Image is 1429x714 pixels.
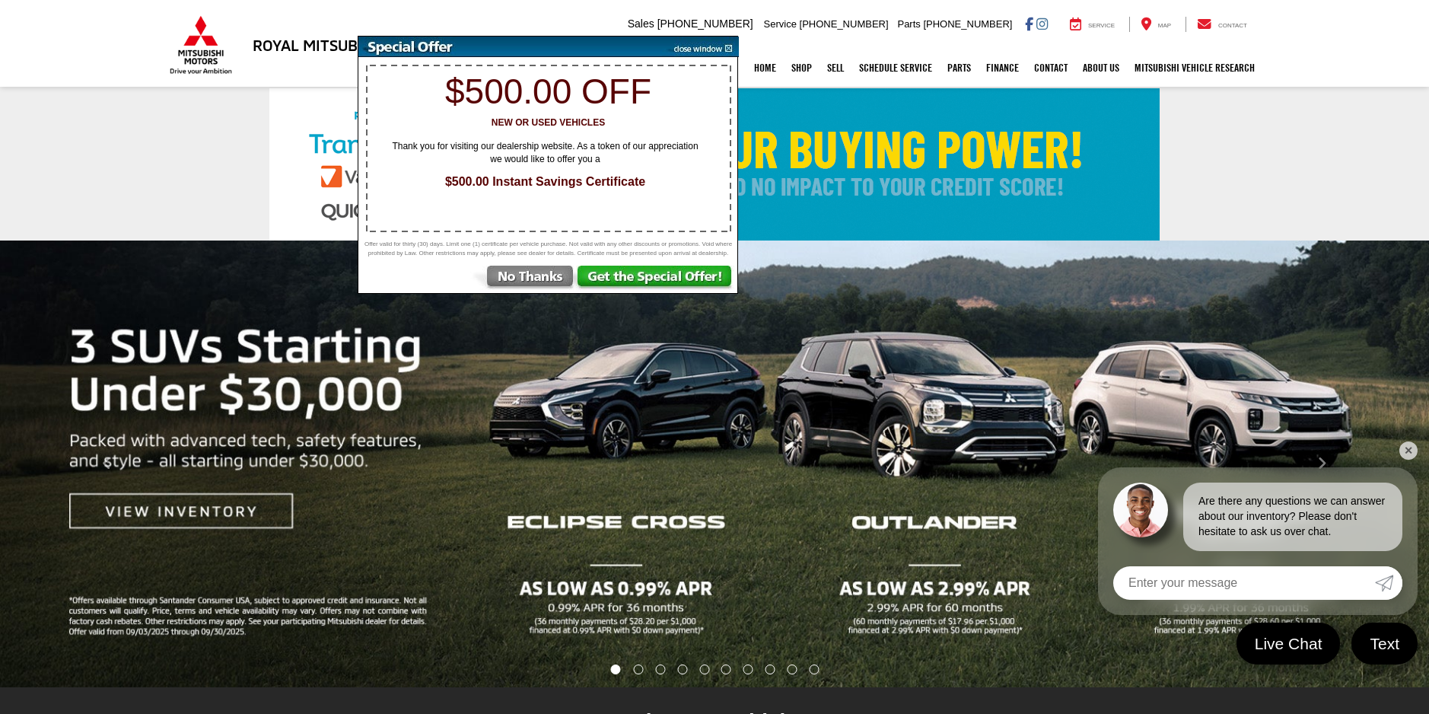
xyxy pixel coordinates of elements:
[699,665,709,674] li: Go to slide number 5.
[810,665,820,674] li: Go to slide number 10.
[721,665,731,674] li: Go to slide number 6.
[1075,49,1127,87] a: About Us
[367,118,730,128] h3: New or Used Vehicles
[628,18,654,30] span: Sales
[1113,483,1168,537] img: Agent profile photo
[1214,271,1429,657] button: Click to view next picture.
[940,49,979,87] a: Parts: Opens in a new tab
[765,665,775,674] li: Go to slide number 8.
[784,49,820,87] a: Shop
[1129,17,1182,32] a: Map
[800,18,889,30] span: [PHONE_NUMBER]
[610,665,620,674] li: Go to slide number 1.
[1351,623,1418,665] a: Text
[1183,483,1402,551] div: Are there any questions we can answer about our inventory? Please don't hesitate to ask us over c...
[1036,18,1048,30] a: Instagram: Click to visit our Instagram page
[979,49,1026,87] a: Finance
[1218,22,1247,29] span: Contact
[897,18,920,30] span: Parts
[367,72,730,111] h1: $500.00 off
[633,665,643,674] li: Go to slide number 2.
[1127,49,1262,87] a: Mitsubishi Vehicle Research
[362,240,735,258] span: Offer valid for thirty (30) days. Limit one (1) certificate per vehicle purchase. Not valid with ...
[1113,566,1375,600] input: Enter your message
[576,266,737,293] img: Get the Special Offer
[1362,633,1407,654] span: Text
[657,18,753,30] span: [PHONE_NUMBER]
[253,37,386,53] h3: Royal Mitsubishi
[1026,49,1075,87] a: Contact
[470,266,576,293] img: No Thanks, Continue to Website
[655,665,665,674] li: Go to slide number 3.
[746,49,784,87] a: Home
[820,49,851,87] a: Sell
[851,49,940,87] a: Schedule Service: Opens in a new tab
[923,18,1012,30] span: [PHONE_NUMBER]
[1058,17,1126,32] a: Service
[167,15,235,75] img: Mitsubishi
[677,665,687,674] li: Go to slide number 4.
[358,37,663,57] img: Special Offer
[662,37,739,57] img: close window
[1158,22,1171,29] span: Map
[788,665,797,674] li: Go to slide number 9.
[382,140,709,166] span: Thank you for visiting our dealership website. As a token of our appreciation we would like to of...
[1025,18,1033,30] a: Facebook: Click to visit our Facebook page
[1088,22,1115,29] span: Service
[1236,623,1341,665] a: Live Chat
[374,174,717,191] span: $500.00 Instant Savings Certificate
[764,18,797,30] span: Service
[1186,17,1259,32] a: Contact
[269,88,1160,241] img: Check Your Buying Power
[1247,633,1330,654] span: Live Chat
[1375,566,1402,600] a: Submit
[743,665,753,674] li: Go to slide number 7.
